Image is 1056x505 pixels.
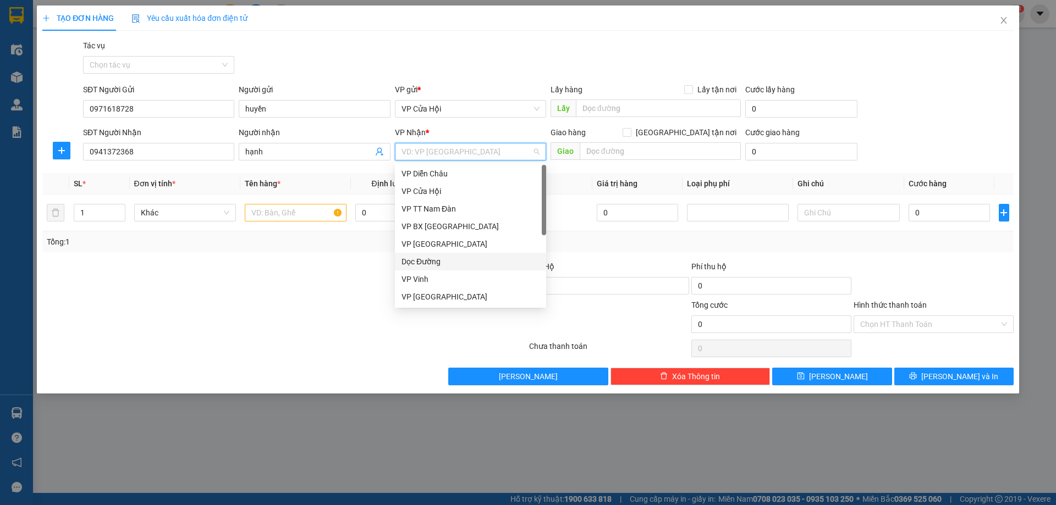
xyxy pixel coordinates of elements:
span: [PERSON_NAME] và In [921,370,998,382]
div: VP TT Nam Đàn [395,200,546,218]
span: [GEOGRAPHIC_DATA] tận nơi [631,126,741,138]
div: VP Diễn Châu [402,168,540,180]
div: Tổng: 1 [47,236,408,248]
div: VP Vinh [402,273,540,285]
div: VP BX [GEOGRAPHIC_DATA] [402,220,540,232]
span: Yêu cầu xuất hóa đơn điện tử [131,14,248,23]
span: Giá trị hàng [597,179,637,188]
span: SL [74,179,82,188]
button: deleteXóa Thông tin [610,368,771,385]
strong: HÃNG XE HẢI HOÀNG GIA [42,11,111,35]
span: Định lượng [371,179,410,188]
div: VP [GEOGRAPHIC_DATA] [402,238,540,250]
div: VP Cầu Yên Xuân [395,235,546,253]
span: Giao hàng [551,128,586,137]
div: VP Đà Nẵng [395,288,546,306]
input: VD: Bàn, Ghế [245,204,346,221]
input: Dọc đường [576,99,741,117]
input: Cước giao hàng [745,143,857,160]
span: save [797,372,805,381]
span: Khác [141,204,229,221]
button: Close [988,5,1019,36]
div: Dọc Đường [402,256,540,268]
span: [PERSON_NAME] [499,370,558,382]
div: VP Diễn Châu [395,165,546,182]
button: delete [47,204,64,221]
span: Xóa Thông tin [672,370,720,382]
span: user-add [375,147,384,156]
div: VP TT Nam Đàn [402,203,540,215]
div: VP [GEOGRAPHIC_DATA] [402,291,540,303]
span: Tên hàng [245,179,280,188]
div: Chưa thanh toán [528,340,690,359]
img: logo [6,35,29,90]
div: SĐT Người Nhận [83,126,234,138]
div: VP BX Quảng Ngãi [395,218,546,235]
div: Người nhận [239,126,390,138]
th: Ghi chú [793,173,904,195]
span: VP Nhận [395,128,426,137]
span: Lấy hàng [551,85,582,94]
span: Cước hàng [909,179,947,188]
div: VP Cửa Hội [395,182,546,200]
input: Dọc đường [580,142,741,160]
img: icon [131,14,140,23]
span: plus [999,208,1009,217]
span: VPCH1208250247 [124,62,204,73]
span: close [999,16,1008,25]
span: plus [42,14,50,22]
span: Đơn vị tính [134,179,175,188]
input: 0 [597,204,679,221]
span: VP Cửa Hội [402,101,540,117]
strong: PHIẾU GỬI HÀNG [32,71,121,83]
label: Cước giao hàng [745,128,800,137]
label: Hình thức thanh toán [854,301,927,309]
span: Tổng cước [691,301,728,309]
label: Tác vụ [83,41,105,50]
span: 42 [PERSON_NAME] - Vinh - [GEOGRAPHIC_DATA] [31,37,122,57]
div: Dọc Đường [395,253,546,270]
span: Giao [551,142,580,160]
span: printer [909,372,917,381]
button: save[PERSON_NAME] [772,368,892,385]
div: SĐT Người Gửi [83,84,234,96]
span: Lấy [551,99,576,117]
input: Cước lấy hàng [745,100,857,118]
div: VP Cửa Hội [402,185,540,197]
button: plus [999,204,1009,221]
span: [PERSON_NAME] [809,370,868,382]
div: Người gửi [239,84,390,96]
span: delete [660,372,668,381]
span: TẠO ĐƠN HÀNG [42,14,114,23]
button: printer[PERSON_NAME] và In [894,368,1014,385]
div: VP Vinh [395,270,546,288]
button: plus [53,142,70,159]
th: Loại phụ phí [683,173,793,195]
input: Ghi Chú [798,204,899,221]
div: Phí thu hộ [691,260,851,277]
span: Lấy tận nơi [693,84,741,96]
span: Thu Hộ [529,262,554,271]
button: [PERSON_NAME] [448,368,608,385]
div: VP gửi [395,84,546,96]
span: plus [53,146,70,155]
label: Cước lấy hàng [745,85,795,94]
